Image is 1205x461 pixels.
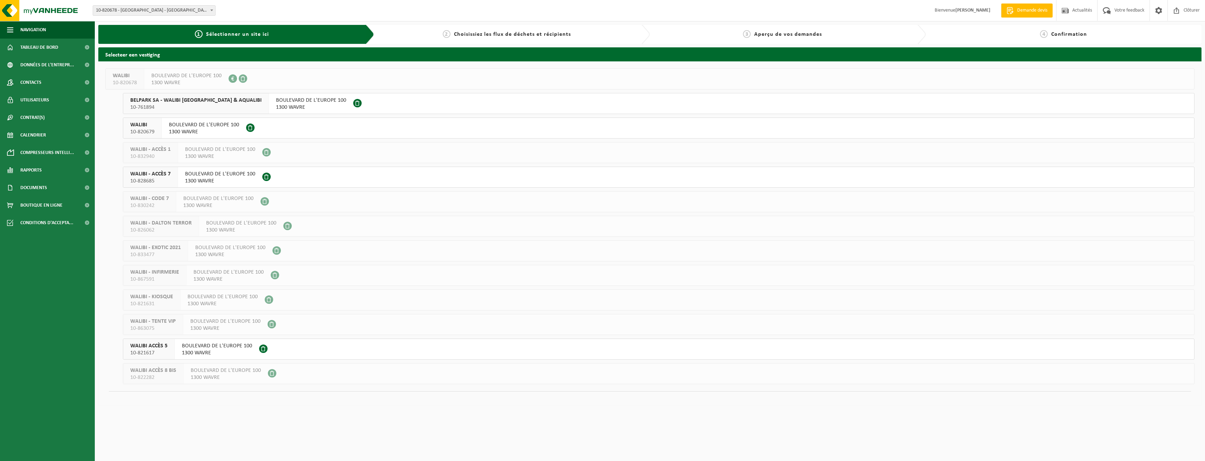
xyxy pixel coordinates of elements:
span: WALIBI - KIOSQUE [130,293,173,300]
span: WALIBI [130,121,154,128]
span: 10-821617 [130,349,167,356]
span: 10-863075 [130,325,176,332]
span: WALIBI ACCÈS 5 [130,342,167,349]
span: 1300 WAVRE [193,276,264,283]
span: WALIBI - EXOTIC 2021 [130,244,181,251]
span: BOULEVARD DE L'EUROPE 100 [190,318,261,325]
button: WALIBI 10-820679 BOULEVARD DE L'EUROPE 1001300 WAVRE [123,118,1194,139]
span: WALIBI - ACCÈS 7 [130,171,171,178]
span: Navigation [20,21,46,39]
span: Confirmation [1051,32,1087,37]
span: 1300 WAVRE [191,374,261,381]
span: Contacts [20,74,41,91]
span: Boutique en ligne [20,196,62,214]
span: Compresseurs intelli... [20,144,74,161]
span: WALIBI ACCÈS 8 BIS [130,367,176,374]
span: BOULEVARD DE L'EUROPE 100 [276,97,346,104]
span: 3 [743,30,751,38]
button: WALIBI ACCÈS 5 10-821617 BOULEVARD DE L'EUROPE 1001300 WAVRE [123,339,1194,360]
span: BOULEVARD DE L'EUROPE 100 [183,195,253,202]
span: 1300 WAVRE [183,202,253,209]
span: 10-821631 [130,300,173,307]
span: 1300 WAVRE [187,300,258,307]
span: 10-820678 [113,79,137,86]
span: BOULEVARD DE L'EUROPE 100 [195,244,265,251]
span: WALIBI - CODE 7 [130,195,169,202]
span: 10-832940 [130,153,171,160]
span: 1300 WAVRE [195,251,265,258]
span: BOULEVARD DE L'EUROPE 100 [191,367,261,374]
span: 10-820678 - WALIBI - WAVRE [93,6,215,15]
span: Choisissiez les flux de déchets et récipients [454,32,571,37]
span: 1300 WAVRE [276,104,346,111]
button: BELPARK SA - WALIBI [GEOGRAPHIC_DATA] & AQUALIBI 10-761894 BOULEVARD DE L'EUROPE 1001300 WAVRE [123,93,1194,114]
span: Contrat(s) [20,109,45,126]
span: BOULEVARD DE L'EUROPE 100 [151,72,222,79]
span: 10-822282 [130,374,176,381]
span: 10-830242 [130,202,169,209]
span: WALIBI - TENTE VIP [130,318,176,325]
span: WALIBI - INFIRMERIE [130,269,179,276]
a: Demande devis [1001,4,1053,18]
span: Tableau de bord [20,39,58,56]
span: 10-761894 [130,104,262,111]
h2: Selecteer een vestiging [98,47,1201,61]
span: 1300 WAVRE [185,153,255,160]
span: 1300 WAVRE [151,79,222,86]
span: BOULEVARD DE L'EUROPE 100 [169,121,239,128]
span: Conditions d'accepta... [20,214,73,232]
span: Documents [20,179,47,196]
span: 10-820678 - WALIBI - WAVRE [93,5,216,16]
button: WALIBI - ACCÈS 7 10-828685 BOULEVARD DE L'EUROPE 1001300 WAVRE [123,167,1194,188]
span: Demande devis [1015,7,1049,14]
span: 1300 WAVRE [206,227,276,234]
span: 1300 WAVRE [182,349,252,356]
span: Sélectionner un site ici [206,32,269,37]
span: WALIBI - DALTON TERROR [130,220,192,227]
span: BOULEVARD DE L'EUROPE 100 [185,171,255,178]
span: Données de l'entrepr... [20,56,74,74]
span: 1300 WAVRE [169,128,239,135]
span: Utilisateurs [20,91,49,109]
span: BELPARK SA - WALIBI [GEOGRAPHIC_DATA] & AQUALIBI [130,97,262,104]
span: Aperçu de vos demandes [754,32,822,37]
span: 10-820679 [130,128,154,135]
span: BOULEVARD DE L'EUROPE 100 [206,220,276,227]
span: BOULEVARD DE L'EUROPE 100 [193,269,264,276]
span: 10-826062 [130,227,192,234]
span: BOULEVARD DE L'EUROPE 100 [187,293,258,300]
span: BOULEVARD DE L'EUROPE 100 [182,342,252,349]
span: 4 [1040,30,1048,38]
span: 10-833477 [130,251,181,258]
span: BOULEVARD DE L'EUROPE 100 [185,146,255,153]
span: WALIBI [113,72,137,79]
span: 2 [443,30,450,38]
span: 1300 WAVRE [190,325,261,332]
span: Rapports [20,161,42,179]
span: 1300 WAVRE [185,178,255,185]
strong: [PERSON_NAME] [955,8,990,13]
span: WALIBI - ACCÈS 1 [130,146,171,153]
span: 10-867591 [130,276,179,283]
span: Calendrier [20,126,46,144]
span: 10-828685 [130,178,171,185]
span: 1 [195,30,203,38]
